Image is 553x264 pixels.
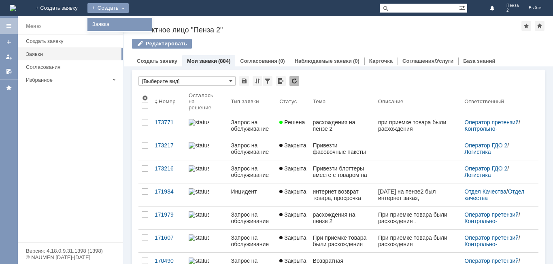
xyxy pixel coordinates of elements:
div: Описание [378,98,404,104]
a: Запрос на обслуживание [228,230,276,252]
div: 171979 [155,211,182,218]
a: Создать заявку [23,35,121,47]
a: statusbar-100 (1).png [185,137,228,160]
img: statusbar-100 (1).png [189,119,209,126]
a: 171607 [151,230,185,252]
a: Соглашения/Услуги [402,58,453,64]
div: Сохранить вид [239,76,249,86]
a: 173771 [151,114,185,137]
span: Настройки [142,95,148,101]
img: statusbar-100 (1).png [189,142,209,149]
div: Запрос на обслуживание [231,119,273,132]
div: 173217 [155,142,182,149]
img: statusbar-100 (1).png [189,165,209,172]
img: statusbar-100 (1).png [189,234,209,241]
div: Привезти блоттеры вместе с товаром на Пензу 2 [313,165,372,178]
span: Пенза [506,3,519,8]
div: Обновлять список [289,76,299,86]
img: statusbar-100 (1).png [189,258,209,264]
a: Запрос на обслуживание [228,160,276,183]
div: Запрос на обслуживание [231,211,273,224]
span: Закрыта [279,258,306,264]
a: statusbar-100 (1).png [185,230,228,252]
a: statusbar-100 (1).png [185,160,228,183]
div: Создать заявку [26,38,118,44]
th: Статус [276,89,309,114]
a: Закрыта [276,230,309,252]
a: Мои заявки [187,58,217,64]
div: (0) [279,58,285,64]
a: Закрыта [276,207,309,229]
div: Тема [313,98,326,104]
span: Закрыта [279,142,306,149]
div: Номер [159,98,176,104]
a: Оператор претензий [464,119,519,126]
div: интернет возврат товара, просрочка [313,188,372,201]
span: 2 [506,8,519,13]
div: 171984 [155,188,182,195]
div: / [464,211,529,224]
span: Расширенный поиск [459,4,467,11]
div: (0) [353,58,359,64]
a: Отдел Качества [464,188,506,195]
span: Закрыта [279,234,306,241]
div: Сделать домашней страницей [535,21,544,31]
a: 173216 [151,160,185,183]
a: Мои согласования [2,65,15,78]
a: Запрос на обслуживание [228,137,276,160]
div: / [464,142,529,155]
a: Оператор ГДО 2 [464,142,507,149]
a: Создать заявку [137,58,177,64]
a: Запрос на обслуживание [228,207,276,229]
div: Добавить в избранное [521,21,531,31]
a: При приемке товара были расхождения [310,230,375,252]
div: Согласования [26,64,118,70]
img: statusbar-100 (1).png [189,188,209,195]
a: Согласования [240,58,277,64]
img: statusbar-100 (1).png [189,211,209,218]
a: 171979 [151,207,185,229]
div: 173771 [155,119,182,126]
div: Инцидент [231,188,273,195]
div: Контактное лицо "Пенза 2" [132,26,521,34]
span: Решена [279,119,305,126]
th: Ответственный [461,89,532,114]
a: Привезти блоттеры вместе с товаром на Пензу 2 [310,160,375,183]
div: Ответственный [464,98,504,104]
span: Закрыта [279,211,306,218]
span: Закрыта [279,165,306,172]
a: Контрольно-ревизионный отдел [464,126,516,138]
a: Оператор претензий [464,258,519,264]
a: Закрыта [276,137,309,160]
div: Привезти фасовочные пакеты на Пензу 2 вместе с товаром, 3 упаковки [313,142,372,155]
a: Карточка [369,58,393,64]
a: Наблюдаемые заявки [295,58,352,64]
div: При приемке товара были расхождения [313,234,372,247]
img: logo [10,5,16,11]
div: Избранное [26,77,109,83]
th: Осталось на решение [185,89,228,114]
div: Фильтрация... [263,76,272,86]
div: Меню [26,21,41,31]
a: Закрыта [276,183,309,206]
a: Заявка [89,19,151,29]
a: statusbar-100 (1).png [185,183,228,206]
a: statusbar-100 (1).png [185,114,228,137]
div: Запрос на обслуживание [231,234,273,247]
a: Запрос на обслуживание [228,114,276,137]
a: Контрольно-ревизионный отдел [464,218,516,231]
a: Логистика [464,149,491,155]
div: (884) [218,58,230,64]
a: расхождения на пензе 2 [310,114,375,137]
a: Закрыта [276,160,309,183]
div: Создать [87,3,129,13]
a: Контрольно-ревизионный отдел [464,241,516,254]
a: 173217 [151,137,185,160]
a: Привезти фасовочные пакеты на Пензу 2 вместе с товаром, 3 упаковки [310,137,375,160]
a: расхождения на пензе 2 [310,207,375,229]
div: 173216 [155,165,182,172]
a: Мои заявки [2,50,15,63]
a: Решена [276,114,309,137]
a: Заявки [23,48,121,60]
div: Статус [279,98,297,104]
